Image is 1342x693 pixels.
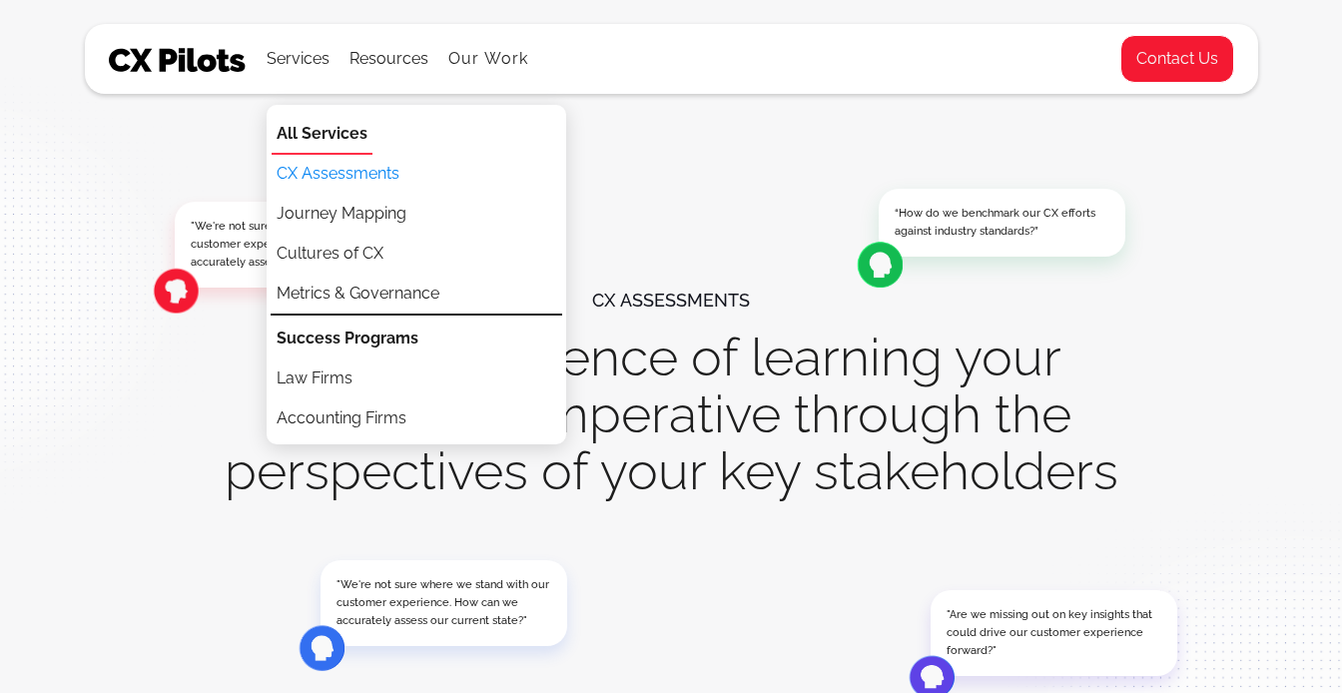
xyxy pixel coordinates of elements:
strong: Success Programs [277,329,418,347]
a: All Services [272,110,372,155]
div: Resources [349,45,428,73]
a: Accounting Firms [272,399,411,439]
h1: The art + science of learning your unique CX imperative through the perspectives of your key stak... [217,329,1125,499]
div: CX ASSESSMENTS [592,272,750,329]
div: “How do we benchmark our CX efforts against industry standards?” [895,205,1109,241]
a: Our Work [448,50,529,68]
a: Metrics & Governance [272,275,444,315]
a: Contact Us [1120,35,1234,83]
div: Resources [349,25,428,93]
nav: Services [267,105,566,444]
div: "We're not sure where we stand with our customer experience. How can we accurately assess our cur... [336,576,551,630]
a: Success Programs [272,315,423,359]
a: CX Assessments [272,155,404,195]
a: Cultures of CX [272,235,388,275]
div: "Are we missing out on key insights that could drive our customer experience forward?" [947,606,1161,660]
div: Services [267,25,330,93]
a: Law Firms [272,359,357,399]
strong: All Services [277,124,367,143]
div: Services [267,45,330,73]
a: Journey Mapping [272,195,411,235]
div: "We're not sure where we stand with our customer experience. How can we accurately assess our cur... [191,218,405,272]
